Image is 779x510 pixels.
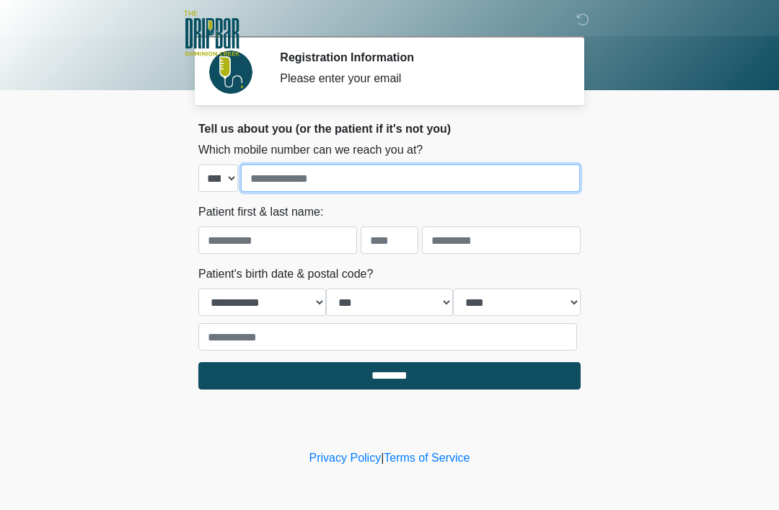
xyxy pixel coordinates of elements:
[198,141,423,159] label: Which mobile number can we reach you at?
[384,452,470,464] a: Terms of Service
[198,265,373,283] label: Patient's birth date & postal code?
[381,452,384,464] a: |
[280,70,559,87] div: Please enter your email
[184,11,239,58] img: The DRIPBaR - San Antonio Dominion Creek Logo
[309,452,382,464] a: Privacy Policy
[198,203,323,221] label: Patient first & last name:
[209,50,252,94] img: Agent Avatar
[198,122,581,136] h2: Tell us about you (or the patient if it's not you)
